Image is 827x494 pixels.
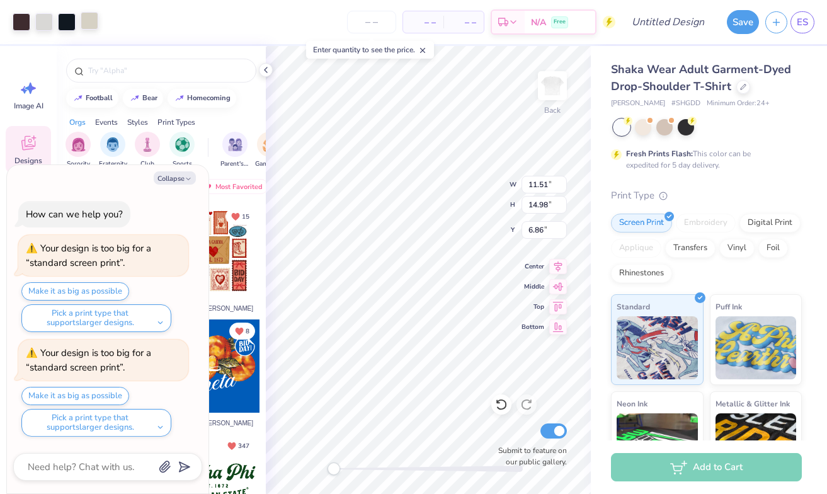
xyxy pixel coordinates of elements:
[228,137,242,152] img: Parent's Weekend Image
[676,214,736,233] div: Embroidery
[135,132,160,169] button: filter button
[66,132,91,169] button: filter button
[554,18,566,26] span: Free
[21,387,129,405] button: Make it as big as possible
[99,159,127,169] span: Fraternity
[611,214,672,233] div: Screen Print
[263,137,277,152] img: Game Day Image
[66,132,91,169] div: filter for Sorority
[154,171,196,185] button: Collapse
[347,11,396,33] input: – –
[123,89,163,108] button: bear
[168,89,236,108] button: homecoming
[719,239,755,258] div: Vinyl
[611,98,665,109] span: [PERSON_NAME]
[87,64,248,77] input: Try "Alpha"
[411,16,436,29] span: – –
[174,95,185,102] img: trend_line.gif
[544,105,561,116] div: Back
[727,10,759,34] button: Save
[73,95,83,102] img: trend_line.gif
[99,132,127,169] button: filter button
[758,239,788,258] div: Foil
[622,9,714,35] input: Untitled Design
[617,413,698,476] img: Neon Ink
[197,179,268,194] div: Most Favorited
[220,132,249,169] div: filter for Parent's Weekend
[540,73,565,98] img: Back
[306,41,434,59] div: Enter quantity to see the price.
[71,137,86,152] img: Sorority Image
[617,300,650,313] span: Standard
[220,159,249,169] span: Parent's Weekend
[130,95,140,102] img: trend_line.gif
[21,304,171,332] button: Pick a print type that supportslarger designs.
[187,95,231,101] div: homecoming
[626,149,693,159] strong: Fresh Prints Flash:
[26,208,123,221] div: How can we help you?
[626,148,781,171] div: This color can be expedited for 5 day delivery.
[220,132,249,169] button: filter button
[26,347,151,374] div: Your design is too big for a “standard screen print”.
[184,304,253,313] span: Fav by [PERSON_NAME]
[127,117,148,128] div: Styles
[716,300,742,313] span: Puff Ink
[140,137,154,152] img: Club Image
[140,159,154,169] span: Club
[617,397,647,410] span: Neon Ink
[175,137,190,152] img: Sports Image
[611,62,791,94] span: Shaka Wear Adult Garment-Dyed Drop-Shoulder T-Shirt
[611,264,672,283] div: Rhinestones
[21,282,129,301] button: Make it as big as possible
[14,101,43,111] span: Image AI
[184,418,253,428] span: Fav by [PERSON_NAME]
[797,15,808,30] span: ES
[106,137,120,152] img: Fraternity Image
[671,98,700,109] span: # SHGDD
[716,316,797,379] img: Puff Ink
[611,188,802,203] div: Print Type
[135,132,160,169] div: filter for Club
[169,132,195,169] div: filter for Sports
[617,316,698,379] img: Standard
[522,282,544,292] span: Middle
[142,95,157,101] div: bear
[66,89,118,108] button: football
[255,132,284,169] button: filter button
[157,117,195,128] div: Print Types
[611,239,661,258] div: Applique
[169,132,195,169] button: filter button
[531,16,546,29] span: N/A
[522,302,544,312] span: Top
[716,413,797,476] img: Metallic & Glitter Ink
[707,98,770,109] span: Minimum Order: 24 +
[328,462,340,475] div: Accessibility label
[86,95,113,101] div: football
[451,16,476,29] span: – –
[522,261,544,272] span: Center
[21,409,171,437] button: Pick a print type that supportslarger designs.
[665,239,716,258] div: Transfers
[255,132,284,169] div: filter for Game Day
[14,156,42,166] span: Designs
[99,132,127,169] div: filter for Fraternity
[173,159,192,169] span: Sports
[67,159,90,169] span: Sorority
[522,322,544,332] span: Bottom
[255,159,284,169] span: Game Day
[491,445,567,468] label: Submit to feature on our public gallery.
[26,242,151,269] div: Your design is too big for a “standard screen print”.
[69,117,86,128] div: Orgs
[716,397,790,410] span: Metallic & Glitter Ink
[790,11,814,33] a: ES
[95,117,118,128] div: Events
[739,214,801,233] div: Digital Print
